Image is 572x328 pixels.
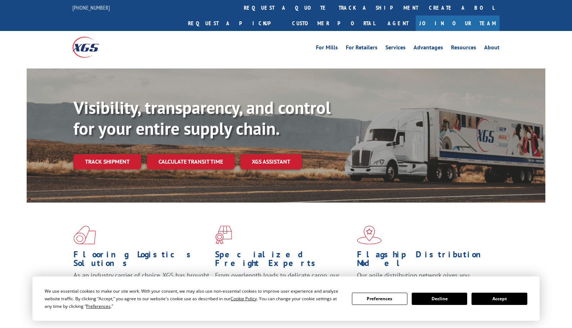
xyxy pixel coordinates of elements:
[416,15,500,31] a: Join Our Team
[472,293,527,305] button: Accept
[147,154,234,169] a: Calculate transit time
[357,226,382,244] img: xgs-icon-flagship-distribution-model-red
[72,4,110,11] a: [PHONE_NUMBER]
[380,15,416,31] a: Agent
[73,96,331,139] b: Visibility, transparency, and control for your entire supply chain.
[346,45,377,53] a: For Retailers
[73,226,96,244] img: xgs-icon-total-supply-chain-intelligence-red
[215,226,232,244] img: xgs-icon-focused-on-flooring-red
[240,154,302,169] a: XGS ASSISTANT
[352,293,407,305] button: Preferences
[215,271,351,303] p: From overlength loads to delicate cargo, our experienced staff knows the best way to move your fr...
[32,276,540,321] div: Cookie Consent Prompt
[287,15,380,31] a: Customer Portal
[183,15,287,31] a: Request a pickup
[73,154,141,169] a: Track shipment
[86,303,111,309] span: Preferences
[215,250,351,271] h1: Specialized Freight Experts
[357,271,490,288] span: Our agile distribution network gives you nationwide inventory management on demand.
[231,296,257,302] span: Cookie Policy
[73,250,210,271] h1: Flooring Logistics Solutions
[412,293,467,305] button: Decline
[73,271,209,297] span: As an industry carrier of choice, XGS has brought innovation and dedication to flooring logistics...
[484,45,500,53] a: About
[451,45,476,53] a: Resources
[414,45,443,53] a: Advantages
[357,250,493,271] h1: Flagship Distribution Model
[385,45,406,53] a: Services
[316,45,338,53] a: For Mills
[45,287,343,310] div: We use essential cookies to make our site work. With your consent, we may also use non-essential ...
